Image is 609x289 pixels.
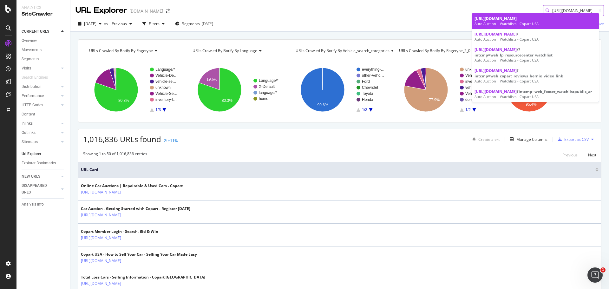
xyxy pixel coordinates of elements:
[472,13,599,29] a: [URL][DOMAIN_NAME]Auto Auction | Watchlists - Copart USA
[81,212,121,218] a: [URL][DOMAIN_NAME]
[475,68,596,79] div: ?intcmp=web_copart_reviews_bernie_video_link
[496,62,596,117] div: A chart.
[465,79,487,84] text: inventory-l…
[22,139,38,145] div: Sitemaps
[562,152,578,158] div: Previous
[475,89,517,94] span: [URL][DOMAIN_NAME]
[475,79,596,84] div: Auto Auction | Watchlists - Copart USA
[398,46,488,56] h4: URLs Crawled By Botify By pagetype_2_0
[22,102,59,108] a: HTTP Codes
[173,19,216,29] button: Segments[DATE]
[22,93,44,99] div: Performance
[555,134,589,144] button: Export as CSV
[22,74,54,81] a: Search Engines
[81,258,121,264] a: [URL][DOMAIN_NAME]
[362,67,384,72] text: everything-…
[465,73,488,78] text: Vehicle-De…
[109,19,134,29] button: Previous
[429,98,440,102] text: 77.9%
[22,173,40,180] div: NEW URLS
[155,73,178,78] text: Vehicle-De…
[22,151,41,157] div: Url Explorer
[475,21,596,26] div: Auto Auction | Watchlists - Copart USA
[22,37,37,44] div: Overview
[595,21,604,26] div: Save
[81,274,205,280] div: Total Loss Cars - Selling Information - Copart [GEOGRAPHIC_DATA]
[22,151,66,157] a: Url Explorer
[465,97,487,102] text: do-registra…
[187,62,287,117] svg: A chart.
[22,65,31,72] div: Visits
[475,31,596,37] div: /
[83,62,183,117] div: A chart.
[588,152,596,158] div: Next
[22,201,66,208] a: Analysis Info
[81,206,190,212] div: Car Auction - Getting Started with Copart - Register [DATE]
[81,229,158,234] div: Copart Member Login - Search, Bid & Win
[104,21,109,26] span: vs
[393,62,493,117] svg: A chart.
[588,151,596,159] button: Next
[22,93,59,99] a: Performance
[88,46,178,56] h4: URLs Crawled By Botify By pagetype
[22,28,59,35] a: CURRENT URLS
[22,120,59,127] a: Inlinks
[155,97,177,102] text: inventory-l…
[22,139,59,145] a: Sitemaps
[259,84,275,89] text: X-Default
[193,48,257,53] span: URLs Crawled By Botify By language
[259,78,278,83] text: Language/*
[399,48,470,53] span: URLs Crawled By Botify By pagetype_2_0
[140,19,167,29] button: Filters
[81,189,121,195] a: [URL][DOMAIN_NAME]
[22,56,39,62] div: Segments
[259,90,277,95] text: language/*
[22,56,66,62] a: Segments
[526,102,537,107] text: 95.4%
[465,91,487,96] text: Vehicle-Se…
[472,65,599,86] a: [URL][DOMAIN_NAME]?intcmp=web_copart_reviews_bernie_video_linkAuto Auction | Watchlists - Copart USA
[516,137,547,142] div: Manage Columns
[475,47,596,58] div: /?intcmp=web_lp_resourcecenter_watchlist
[22,129,36,136] div: Outlinks
[475,31,517,37] span: [URL][DOMAIN_NAME]
[81,183,183,189] div: Online Car Auctions | Repairable & Used Cars - Copart
[22,182,59,196] a: DISAPPEARED URLS
[22,65,59,72] a: Visits
[259,96,268,101] text: home
[22,37,66,44] a: Overview
[155,91,177,96] text: Vehicle-Se…
[475,94,596,99] div: Auto Auction | Watchlists - Copart USA
[166,9,170,13] div: arrow-right-arrow-left
[191,46,281,56] h4: URLs Crawled By Botify By language
[475,37,596,42] div: Auto Auction | Watchlists - Copart USA
[22,102,43,108] div: HTTP Codes
[22,74,48,81] div: Search Engines
[290,62,390,117] svg: A chart.
[22,160,66,167] a: Explorer Bookmarks
[149,21,160,26] div: Filters
[362,73,384,78] text: other-Vehc…
[564,137,589,142] div: Export as CSV
[472,86,599,102] a: [URL][DOMAIN_NAME]?intcmp=web_footer_watchlistpublic_arAuto Auction | Watchlists - Copart USA
[22,5,65,10] div: Analytics
[475,89,596,94] div: ?intcmp=web_footer_watchlistpublic_ar
[22,182,54,196] div: DISAPPEARED URLS
[362,85,378,90] text: Chevrolet
[362,108,367,112] text: 1/3
[222,98,232,103] text: 80.3%
[562,151,578,159] button: Previous
[362,97,373,102] text: Honda
[600,267,606,273] span: 1
[83,134,161,144] span: 1,016,836 URLs found
[155,79,176,84] text: vehicle-se…
[75,19,104,29] button: [DATE]
[81,280,121,287] a: [URL][DOMAIN_NAME]
[118,98,129,103] text: 80.3%
[318,103,328,107] text: 99.6%
[296,48,390,53] span: URLs Crawled By Botify By vehicle_search_categories
[81,235,121,241] a: [URL][DOMAIN_NAME]
[362,91,373,96] text: Toyota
